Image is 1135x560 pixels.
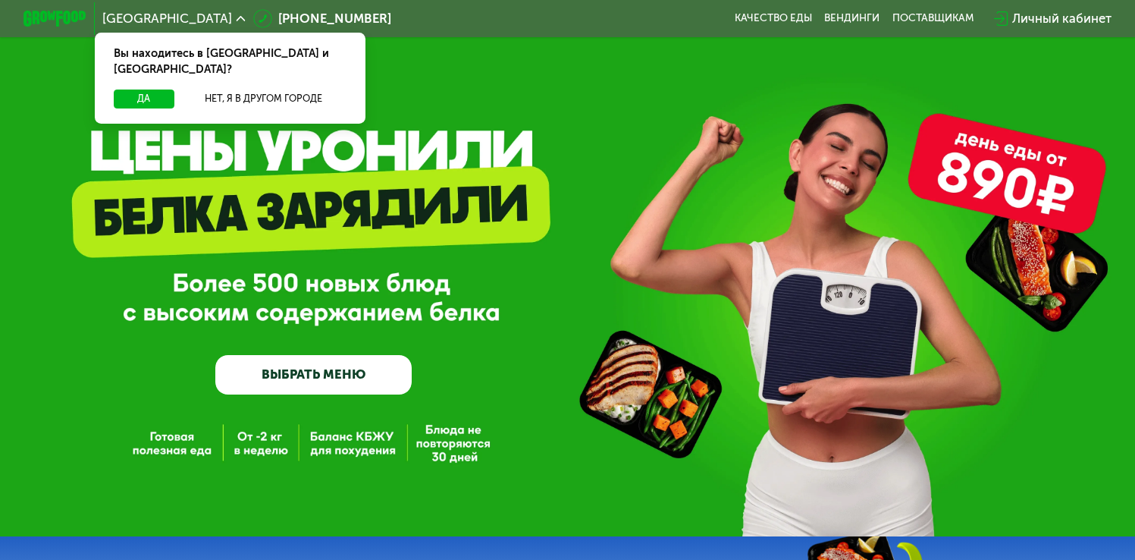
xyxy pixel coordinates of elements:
div: Личный кабинет [1012,9,1111,28]
button: Нет, я в другом городе [180,90,346,109]
span: [GEOGRAPHIC_DATA] [102,12,232,25]
a: [PHONE_NUMBER] [253,9,391,28]
a: ВЫБРАТЬ МЕНЮ [215,355,412,395]
div: Вы находитесь в [GEOGRAPHIC_DATA] и [GEOGRAPHIC_DATA]? [95,33,366,90]
div: поставщикам [892,12,974,25]
a: Качество еды [735,12,812,25]
button: Да [114,90,174,109]
a: Вендинги [824,12,879,25]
